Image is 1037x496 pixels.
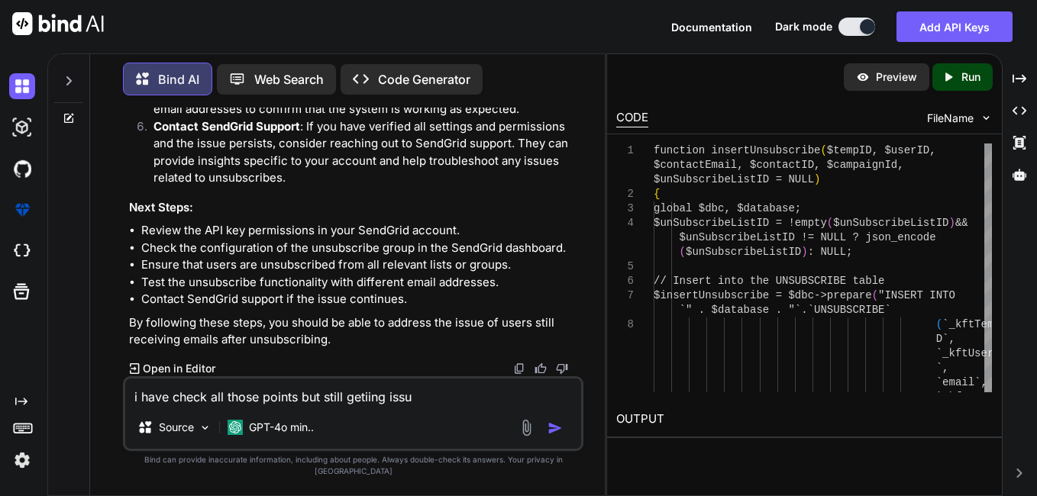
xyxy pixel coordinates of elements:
[654,275,884,287] span: // Insert into the UNSUBSCRIBE table
[821,144,827,156] span: (
[814,173,820,185] span: )
[513,362,525,375] img: copy
[129,199,580,217] h3: Next Steps:
[249,420,314,435] p: GPT-4o min..
[827,144,936,156] span: $tempID, $userID,
[654,173,814,185] span: $unSubscribeListID = NULL
[808,246,853,258] span: : NULL;
[141,240,580,257] li: Check the configuration of the unsubscribe group in the SendGrid dashboard.
[9,156,35,182] img: githubDark
[556,362,568,375] img: dislike
[878,289,955,301] span: "INSERT INTO
[9,447,35,473] img: settings
[141,222,580,240] li: Review the API key permissions in your SendGrid account.
[616,187,634,201] div: 2
[616,143,634,158] div: 1
[856,70,870,84] img: preview
[936,391,1006,403] span: `_kftContac
[129,314,580,349] p: By following these steps, you should be able to address the issue of users still receiving emails...
[254,70,324,89] p: Web Search
[9,114,35,140] img: darkAi-studio
[616,317,634,332] div: 8
[141,291,580,308] li: Contact SendGrid support if the issue continues.
[680,231,936,243] span: $unSubscribeListID != NULL ? json_encode
[680,304,891,316] span: `" . $database . "`.`UNSUBSCRIBE`
[936,376,987,388] span: `email`,
[607,401,1001,437] h2: OUTPUT
[616,109,648,127] div: CODE
[158,70,199,89] p: Bind AI
[927,111,974,126] span: FileName
[775,19,832,34] span: Dark mode
[980,111,993,124] img: chevron down
[125,378,581,406] textarea: i have check all those points but still getiing issu
[671,19,752,35] button: Documentation
[654,188,660,200] span: {
[141,274,580,291] li: Test the unsubscribe functionality with different email addresses.
[141,256,580,274] li: Ensure that users are unsubscribed from all relevant lists or groups.
[680,246,686,258] span: (
[872,289,878,301] span: (
[936,333,955,345] span: D`,
[654,159,904,171] span: $contactEmail, $contactID, $campaignId,
[802,246,808,258] span: )
[153,119,300,134] strong: Contact SendGrid Support
[548,420,563,436] img: icon
[9,73,35,99] img: darkChat
[199,421,212,434] img: Pick Models
[936,362,949,374] span: `,
[153,118,580,187] p: : If you have verified all settings and permissions and the issue persists, consider reaching out...
[378,70,470,89] p: Code Generator
[12,12,104,35] img: Bind AI
[616,201,634,216] div: 3
[949,217,955,229] span: )
[535,362,547,375] img: like
[654,289,872,301] span: $insertUnsubscribe = $dbc->prepare
[654,217,827,229] span: $unSubscribeListID = !empty
[686,246,801,258] span: $unSubscribeListID
[616,274,634,288] div: 6
[955,217,968,229] span: &&
[654,144,820,156] span: function insertUnsubscribe
[834,217,949,229] span: $unSubscribeListID
[654,202,801,214] span: global $dbc, $database;
[896,11,1013,42] button: Add API Keys
[942,318,1006,330] span: `_kftTempI
[876,69,917,85] p: Preview
[961,69,980,85] p: Run
[159,420,194,435] p: Source
[936,347,1006,359] span: `_kftUserID
[671,21,752,34] span: Documentation
[9,197,35,223] img: premium
[228,420,243,435] img: GPT-4o mini
[518,419,535,436] img: attachment
[143,361,215,376] p: Open in Editor
[616,259,634,274] div: 5
[616,216,634,230] div: 4
[123,454,583,477] p: Bind can provide inaccurate information, including about people. Always double-check its answers....
[9,238,35,264] img: cloudideIcon
[936,318,942,330] span: (
[827,217,833,229] span: (
[616,288,634,303] div: 7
